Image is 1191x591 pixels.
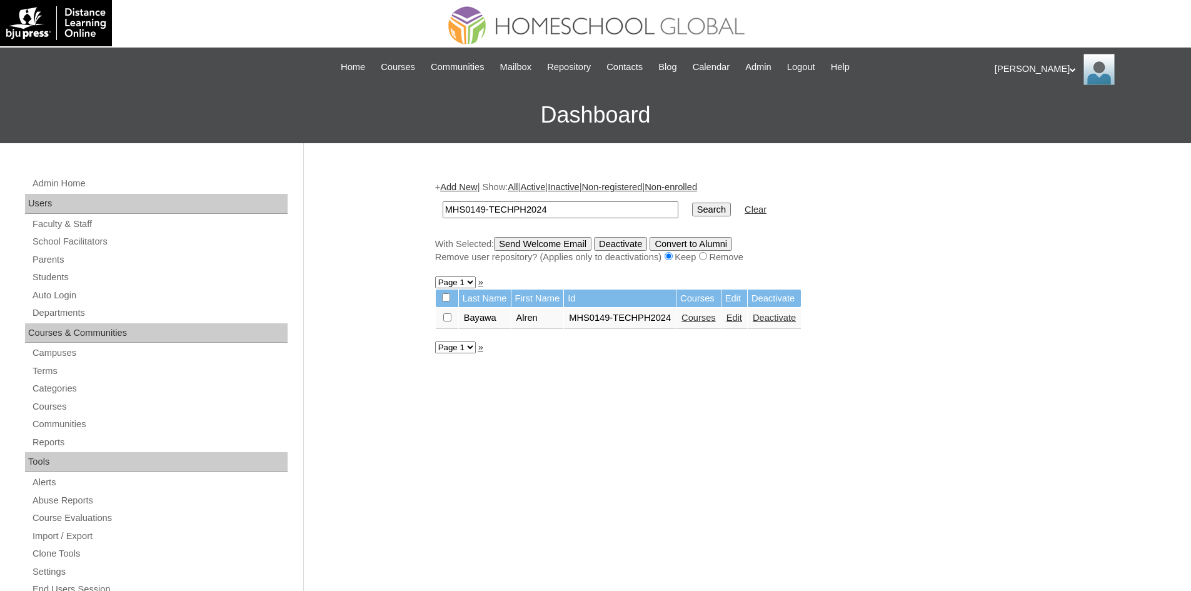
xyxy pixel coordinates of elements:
[600,60,649,74] a: Contacts
[581,182,642,192] a: Non-registered
[676,290,721,308] td: Courses
[645,182,697,192] a: Non-enrolled
[334,60,371,74] a: Home
[31,252,288,268] a: Parents
[681,313,716,323] a: Courses
[564,290,676,308] td: Id
[753,313,796,323] a: Deactivate
[31,564,288,580] a: Settings
[31,475,288,490] a: Alerts
[693,60,730,74] span: Calendar
[478,277,483,287] a: »
[6,6,106,40] img: logo-white.png
[31,493,288,508] a: Abuse Reports
[520,182,545,192] a: Active
[686,60,736,74] a: Calendar
[341,60,365,74] span: Home
[606,60,643,74] span: Contacts
[511,290,564,308] td: First Name
[31,510,288,526] a: Course Evaluations
[541,60,597,74] a: Repository
[31,399,288,415] a: Courses
[31,363,288,379] a: Terms
[31,528,288,544] a: Import / Export
[25,452,288,472] div: Tools
[650,237,732,251] input: Convert to Alumni
[995,54,1178,85] div: [PERSON_NAME]
[548,182,580,192] a: Inactive
[781,60,822,74] a: Logout
[425,60,491,74] a: Communities
[443,201,678,218] input: Search
[787,60,815,74] span: Logout
[825,60,856,74] a: Help
[594,237,647,251] input: Deactivate
[745,205,766,215] a: Clear
[435,237,1054,264] div: With Selected:
[31,417,288,432] a: Communities
[721,290,747,308] td: Edit
[508,182,518,192] a: All
[726,313,742,323] a: Edit
[31,288,288,303] a: Auto Login
[31,176,288,191] a: Admin Home
[494,237,591,251] input: Send Welcome Email
[478,342,483,352] a: »
[547,60,591,74] span: Repository
[692,203,731,216] input: Search
[31,305,288,321] a: Departments
[31,234,288,250] a: School Facilitators
[435,251,1054,264] div: Remove user repository? (Applies only to deactivations) Keep Remove
[6,87,1185,143] h3: Dashboard
[459,290,511,308] td: Last Name
[511,308,564,329] td: Alren
[831,60,850,74] span: Help
[31,270,288,285] a: Students
[739,60,778,74] a: Admin
[31,381,288,397] a: Categories
[374,60,421,74] a: Courses
[31,546,288,562] a: Clone Tools
[31,435,288,450] a: Reports
[748,290,801,308] td: Deactivate
[25,194,288,214] div: Users
[652,60,683,74] a: Blog
[500,60,532,74] span: Mailbox
[25,323,288,343] div: Courses & Communities
[564,308,676,329] td: MHS0149-TECHPH2024
[658,60,676,74] span: Blog
[745,60,771,74] span: Admin
[459,308,511,329] td: Bayawa
[435,181,1054,263] div: + | Show: | | | |
[381,60,415,74] span: Courses
[431,60,485,74] span: Communities
[494,60,538,74] a: Mailbox
[31,345,288,361] a: Campuses
[1083,54,1115,85] img: Ariane Ebuen
[31,216,288,232] a: Faculty & Staff
[440,182,477,192] a: Add New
